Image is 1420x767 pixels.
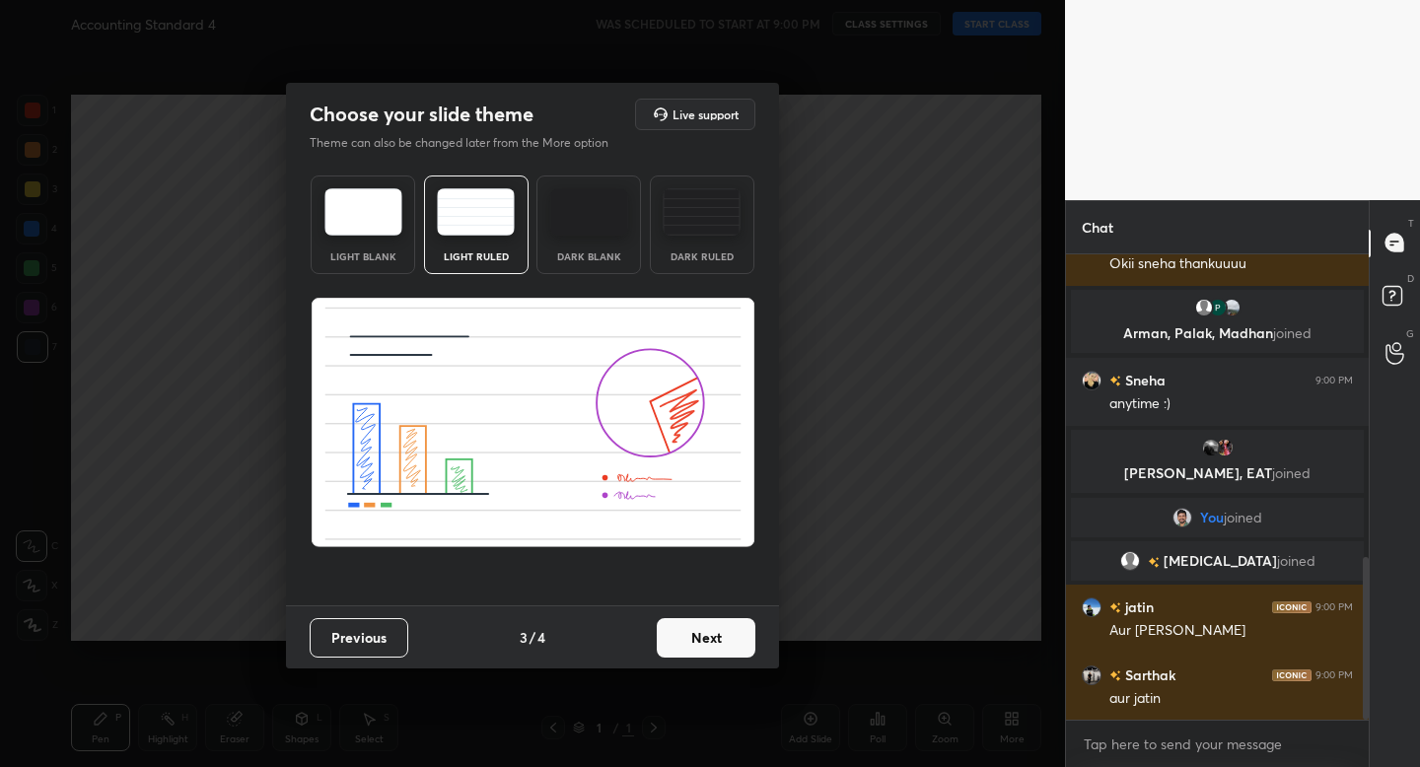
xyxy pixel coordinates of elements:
div: Light Ruled [437,251,516,261]
img: no-rating-badge.077c3623.svg [1109,376,1121,386]
h6: Sarthak [1121,664,1175,685]
img: lightRuledTheme.5fabf969.svg [437,188,515,236]
div: anytime :) [1109,394,1353,414]
img: 9af7570a1e0142c1b1b4d89784adeb2c.jpg [1082,664,1101,684]
img: iconic-dark.1390631f.png [1272,600,1312,612]
span: [MEDICAL_DATA] [1164,553,1277,569]
img: default.png [1120,551,1140,571]
img: 5a0d4fc561a1460e8e53b5cd26d6736d.jpg [1222,298,1242,317]
img: 484a4038a7ba428dad51a85f2878fb39.jpg [1082,596,1101,616]
h5: Live support [673,108,739,120]
div: Dark Ruled [663,251,742,261]
img: no-rating-badge.077c3623.svg [1148,556,1160,567]
img: 981c3d78cc69435fbb46153ab4220aa1.jpg [1201,438,1221,457]
h4: 3 [520,627,528,648]
p: [PERSON_NAME], EAT [1083,465,1352,481]
img: 24d7a7b6214b4473be8a73a3b2981ca6.jpg [1082,370,1101,389]
img: lightTheme.e5ed3b09.svg [324,188,402,236]
div: aur jatin [1109,689,1353,709]
img: 78d276a1fe3145d5acf4ec177bd2800b.39264937_3 [1208,298,1228,317]
img: 4642a2f3cf5d40fa9f292245883225c7.jpg [1215,438,1235,457]
div: Light Blank [323,251,402,261]
div: Okii sneha thankuuuu [1109,254,1353,274]
img: no-rating-badge.077c3623.svg [1109,602,1121,613]
div: 9:00 PM [1315,374,1353,385]
button: Next [657,618,755,658]
div: Aur [PERSON_NAME] [1109,621,1353,641]
p: Chat [1066,201,1129,253]
button: Previous [310,618,408,658]
img: default.png [1194,298,1214,317]
h6: Sneha [1121,370,1166,390]
span: joined [1273,323,1312,342]
div: 9:00 PM [1315,668,1353,680]
span: joined [1224,510,1262,525]
p: Arman, Palak, Madhan [1083,325,1352,341]
img: no-rating-badge.077c3623.svg [1109,670,1121,681]
img: darkTheme.f0cc69e5.svg [550,188,628,236]
h2: Choose your slide theme [310,102,533,127]
span: joined [1272,463,1311,482]
img: lightRuledThemeBanner.591256ff.svg [311,298,755,548]
p: G [1406,326,1414,341]
p: T [1408,216,1414,231]
div: Dark Blank [549,251,628,261]
img: darkRuledTheme.de295e13.svg [663,188,741,236]
h4: / [530,627,535,648]
p: Theme can also be changed later from the More option [310,134,629,152]
h6: jatin [1121,596,1154,617]
span: joined [1277,553,1315,569]
p: D [1407,271,1414,286]
img: iconic-dark.1390631f.png [1272,668,1312,680]
span: You [1200,510,1224,525]
div: grid [1066,254,1369,721]
div: 9:00 PM [1315,600,1353,612]
h4: 4 [537,627,545,648]
img: 1ebc9903cf1c44a29e7bc285086513b0.jpg [1172,508,1192,527]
